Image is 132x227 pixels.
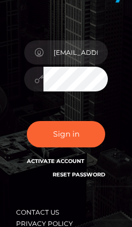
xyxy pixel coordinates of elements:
a: Activate Account [27,158,84,165]
button: Sign in [27,121,105,147]
a: Reset Password [53,171,105,178]
input: E-mail... [43,40,108,65]
a: Contact Us [12,204,63,221]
